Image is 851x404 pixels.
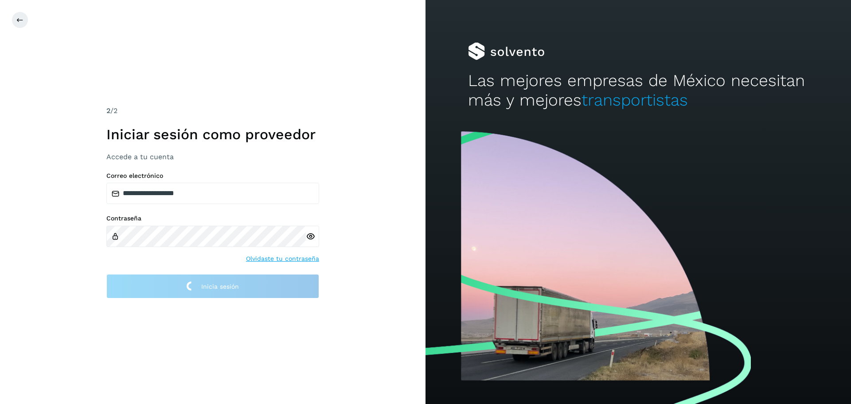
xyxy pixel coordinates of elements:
label: Contraseña [106,215,319,222]
button: Inicia sesión [106,274,319,298]
span: transportistas [582,90,688,110]
h2: Las mejores empresas de México necesitan más y mejores [468,71,808,110]
a: Olvidaste tu contraseña [246,254,319,263]
span: Inicia sesión [201,283,239,290]
span: 2 [106,106,110,115]
h1: Iniciar sesión como proveedor [106,126,319,143]
h3: Accede a tu cuenta [106,153,319,161]
div: /2 [106,106,319,116]
label: Correo electrónico [106,172,319,180]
